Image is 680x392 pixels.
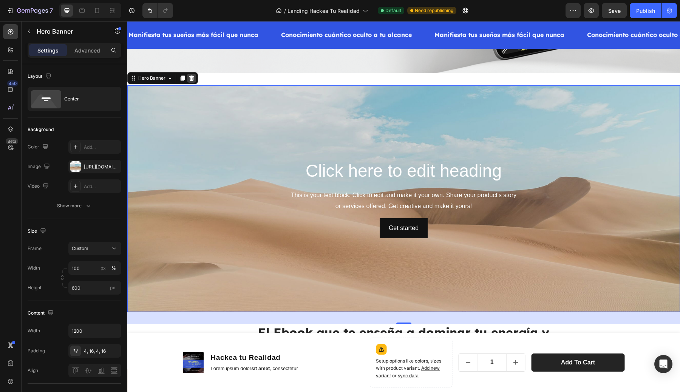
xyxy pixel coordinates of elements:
div: Content [28,308,55,318]
p: Settings [37,46,59,54]
div: Add... [84,183,119,190]
div: Show more [57,202,92,210]
div: Add to cart [434,338,468,346]
p: Manifiesta tus sueños más fácil que nunca [307,8,437,19]
span: Custom [72,245,88,252]
button: decrement [332,333,350,350]
label: Width [28,265,40,272]
label: Frame [28,245,42,252]
div: Width [28,327,40,334]
span: or [264,352,291,357]
span: px [110,285,115,290]
div: % [111,265,116,272]
button: px [109,264,118,273]
div: Undo/Redo [142,3,173,18]
p: Conocimiento cuántico oculto a tu alcance [460,8,590,19]
div: Open Intercom Messenger [654,355,672,373]
iframe: Design area [127,21,680,392]
button: % [99,264,108,273]
div: Color [28,142,50,152]
div: Align [28,367,38,374]
p: Manifiesta tus sueños más fácil que nunca [1,8,131,19]
button: Add to cart [404,332,497,351]
p: Conocimiento cuántico oculto a tu alcance [154,8,284,19]
span: Landing Hackea Tu Realidad [287,7,360,15]
span: Need republishing [415,7,453,14]
div: Hero Banner [9,54,40,60]
label: Height [28,284,42,291]
span: Default [385,7,401,14]
button: Show more [28,199,121,213]
div: Padding [28,347,45,354]
button: Save [602,3,627,18]
div: This is your text block. Click to edit and make it your own. Share your product's story or servic... [56,168,497,191]
p: Hero Banner [37,27,101,36]
input: px [68,281,121,295]
button: Custom [68,242,121,255]
span: sync data [270,352,291,357]
p: Advanced [74,46,100,54]
div: [URL][DOMAIN_NAME] [84,164,119,170]
input: quantity [350,333,380,350]
p: 7 [49,6,53,15]
span: Save [608,8,621,14]
button: increment [379,333,397,350]
div: 450 [7,80,18,86]
button: Get started [252,197,300,217]
div: Center [64,90,110,108]
div: Add... [84,144,119,151]
div: Video [28,181,50,191]
div: Size [28,226,48,236]
p: Setup options like colors, sizes with product variant. [249,336,319,358]
div: Beta [6,138,18,144]
div: px [100,265,106,272]
span: / [284,7,286,15]
div: Layout [28,71,53,82]
div: Background [28,126,54,133]
button: Publish [630,3,661,18]
button: 7 [3,3,56,18]
div: 4, 16, 4, 16 [84,348,119,355]
input: Auto [69,324,121,338]
div: Image [28,162,51,172]
h2: Click here to edit heading [56,138,497,162]
div: Publish [636,7,655,15]
div: Get started [261,202,291,213]
input: px% [68,261,121,275]
strong: El Ebook que te enseña a dominar tu energía y co-crear tu realidad con el Universo [131,304,422,335]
